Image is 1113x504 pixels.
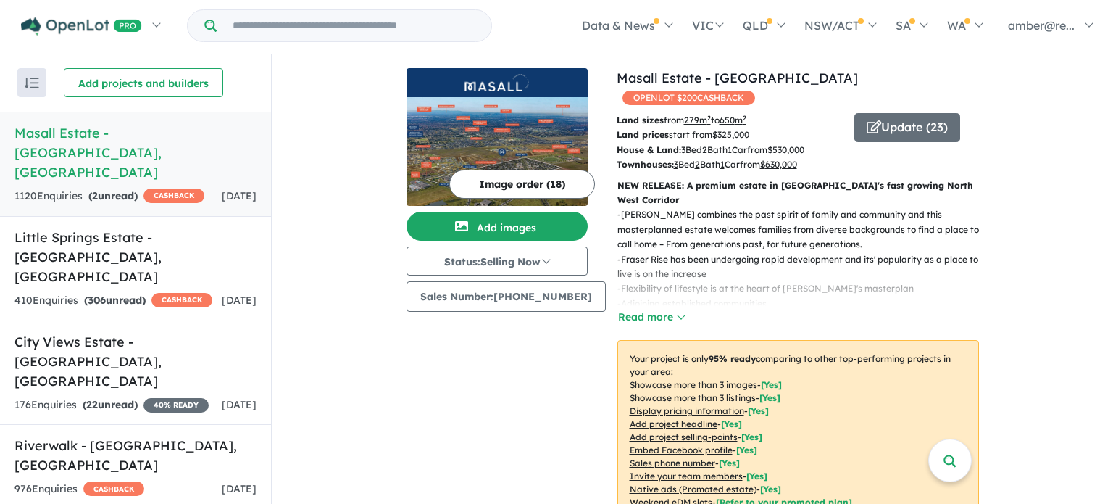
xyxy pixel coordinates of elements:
p: Bed Bath Car from [617,143,843,157]
span: [Yes] [760,484,781,495]
u: $ 630,000 [760,159,797,170]
span: [ Yes ] [761,379,782,390]
sup: 2 [707,114,711,122]
span: [DATE] [222,482,257,495]
u: $ 325,000 [712,129,749,140]
span: [ Yes ] [719,458,740,468]
span: CASHBACK [83,482,144,496]
span: [DATE] [222,294,257,307]
u: Embed Facebook profile [630,445,733,455]
span: 40 % READY [143,398,209,413]
span: [ Yes ] [746,471,767,482]
span: [ Yes ] [759,392,780,403]
p: - Adjoining established communities [617,297,991,311]
button: Add projects and builders [64,68,223,97]
div: 976 Enquir ies [14,481,144,498]
u: Invite your team members [630,471,743,482]
strong: ( unread) [84,294,146,307]
u: 1 [728,144,732,155]
p: NEW RELEASE: A premium estate in [GEOGRAPHIC_DATA]'s fast growing North West Corridor [617,178,979,208]
b: House & Land: [617,144,681,155]
img: sort.svg [25,78,39,88]
u: 3 [674,159,678,170]
h5: Masall Estate - [GEOGRAPHIC_DATA] , [GEOGRAPHIC_DATA] [14,123,257,182]
u: 2 [695,159,700,170]
button: Sales Number:[PHONE_NUMBER] [407,281,606,312]
span: CASHBACK [143,189,204,203]
u: Showcase more than 3 images [630,379,757,390]
div: 1120 Enquir ies [14,188,204,205]
u: Showcase more than 3 listings [630,392,756,403]
u: 1 [720,159,725,170]
span: [DATE] [222,189,257,202]
u: Sales phone number [630,458,715,468]
span: [DATE] [222,398,257,411]
u: 279 m [684,115,711,125]
b: Land sizes [617,115,664,125]
u: Display pricing information [630,405,744,416]
span: OPENLOT $ 200 CASHBACK [622,91,755,105]
p: from [617,113,843,128]
h5: Little Springs Estate - [GEOGRAPHIC_DATA] , [GEOGRAPHIC_DATA] [14,228,257,286]
button: Image order (18) [449,170,595,199]
u: 3 [681,144,685,155]
button: Read more [617,309,685,326]
u: Add project selling-points [630,431,738,442]
div: 410 Enquir ies [14,292,212,310]
u: $ 530,000 [767,144,804,155]
span: [ Yes ] [736,445,757,455]
button: Update (23) [854,113,960,142]
b: Townhouses: [617,159,674,170]
span: 306 [88,294,106,307]
span: [ Yes ] [748,405,769,416]
p: Bed Bath Car from [617,157,843,172]
h5: Riverwalk - [GEOGRAPHIC_DATA] , [GEOGRAPHIC_DATA] [14,436,257,475]
b: 95 % ready [709,353,756,364]
span: [ Yes ] [741,431,762,442]
a: Masall Estate - [GEOGRAPHIC_DATA] [617,70,858,86]
h5: City Views Estate - [GEOGRAPHIC_DATA] , [GEOGRAPHIC_DATA] [14,332,257,391]
span: 22 [86,398,98,411]
p: - Flexibility of lifestyle is at the heart of [PERSON_NAME]'s masterplan [617,281,991,296]
span: amber@re... [1008,18,1075,33]
button: Add images [407,212,588,241]
img: Masall Estate - Fraser Rise [407,97,588,206]
b: Land prices [617,129,669,140]
u: Native ads (Promoted estate) [630,484,756,495]
input: Try estate name, suburb, builder or developer [220,10,488,41]
u: 650 m [720,115,746,125]
strong: ( unread) [83,398,138,411]
span: 2 [92,189,98,202]
span: [ Yes ] [721,418,742,429]
p: - Fraser Rise has been undergoing rapid development and its' popularity as a place to live is on ... [617,252,991,282]
button: Status:Selling Now [407,247,588,276]
a: Masall Estate - Fraser Rise LogoMasall Estate - Fraser Rise [407,68,588,206]
p: - [PERSON_NAME] combines the past spirit of family and community and this masterplanned estate we... [617,207,991,252]
sup: 2 [743,114,746,122]
span: to [711,115,746,125]
img: Openlot PRO Logo White [21,17,142,36]
p: start from [617,128,843,142]
span: CASHBACK [151,293,212,307]
u: 2 [702,144,707,155]
div: 176 Enquir ies [14,397,209,414]
u: Add project headline [630,418,717,429]
strong: ( unread) [88,189,138,202]
img: Masall Estate - Fraser Rise Logo [412,74,582,91]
